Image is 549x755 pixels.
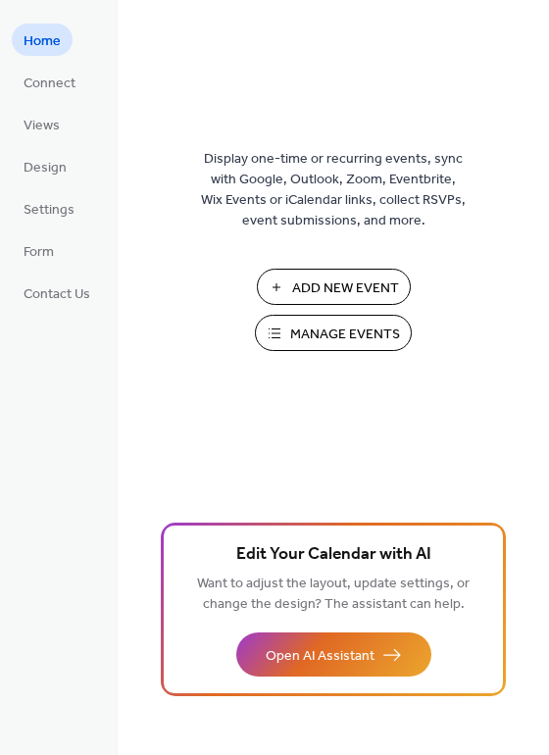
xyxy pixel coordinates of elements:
span: Connect [24,74,75,94]
a: Design [12,150,78,182]
button: Manage Events [255,315,412,351]
span: Want to adjust the layout, update settings, or change the design? The assistant can help. [197,571,470,618]
span: Form [24,242,54,263]
a: Connect [12,66,87,98]
span: Open AI Assistant [266,646,374,667]
a: Contact Us [12,277,102,309]
span: Contact Us [24,284,90,305]
span: Settings [24,200,75,221]
span: Home [24,31,61,52]
span: Display one-time or recurring events, sync with Google, Outlook, Zoom, Eventbrite, Wix Events or ... [201,149,466,231]
span: Edit Your Calendar with AI [236,541,431,569]
a: Home [12,24,73,56]
span: Manage Events [290,325,400,345]
a: Form [12,234,66,267]
span: Design [24,158,67,178]
a: Settings [12,192,86,225]
span: Add New Event [292,278,399,299]
button: Open AI Assistant [236,632,431,677]
button: Add New Event [257,269,411,305]
a: Views [12,108,72,140]
span: Views [24,116,60,136]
